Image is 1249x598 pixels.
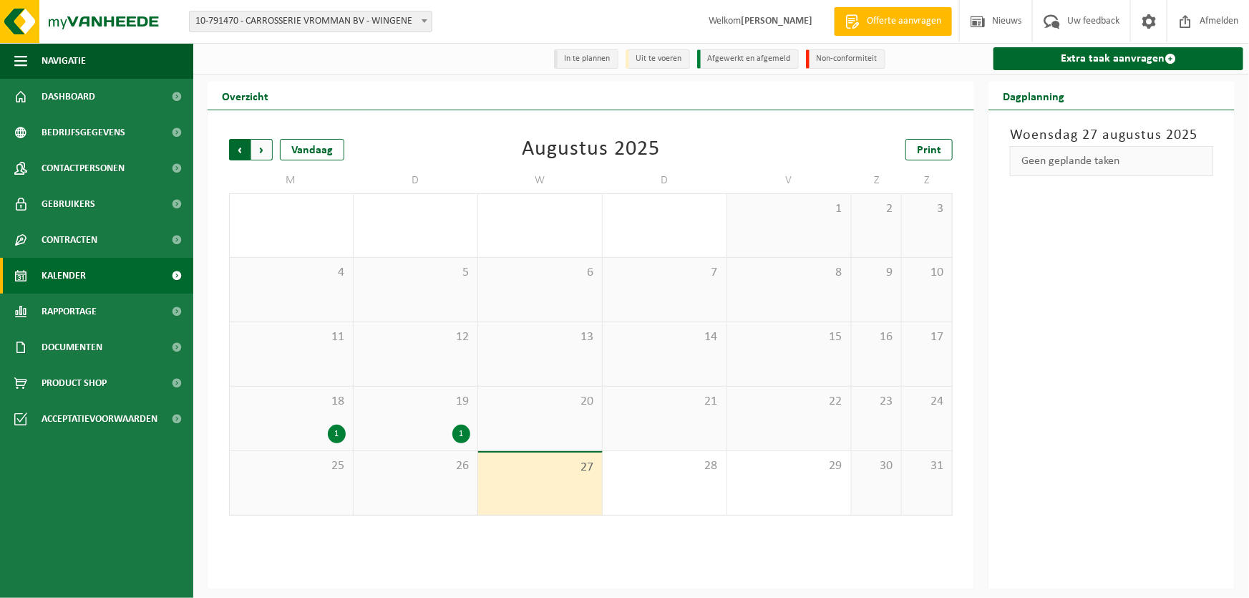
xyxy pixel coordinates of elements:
[741,16,812,26] strong: [PERSON_NAME]
[603,168,727,193] td: D
[237,329,346,345] span: 11
[734,394,844,410] span: 22
[42,222,97,258] span: Contracten
[328,425,346,443] div: 1
[859,265,895,281] span: 9
[485,394,595,410] span: 20
[859,394,895,410] span: 23
[485,460,595,476] span: 27
[485,329,595,345] span: 13
[917,145,941,156] span: Print
[354,168,478,193] td: D
[42,365,107,401] span: Product Shop
[610,394,719,410] span: 21
[554,49,618,69] li: In te plannen
[610,265,719,281] span: 7
[361,329,470,345] span: 12
[859,201,895,217] span: 2
[42,186,95,222] span: Gebruikers
[734,329,844,345] span: 15
[902,168,953,193] td: Z
[229,139,251,160] span: Vorige
[478,168,603,193] td: W
[42,43,86,79] span: Navigatie
[610,458,719,474] span: 28
[610,329,719,345] span: 14
[1010,125,1213,146] h3: Woensdag 27 augustus 2025
[1010,146,1213,176] div: Geen geplande taken
[909,201,945,217] span: 3
[852,168,903,193] td: Z
[190,11,432,32] span: 10-791470 - CARROSSERIE VROMMAN BV - WINGENE
[909,265,945,281] span: 10
[727,168,852,193] td: V
[361,458,470,474] span: 26
[734,201,844,217] span: 1
[42,79,95,115] span: Dashboard
[237,458,346,474] span: 25
[237,394,346,410] span: 18
[208,82,283,110] h2: Overzicht
[42,401,157,437] span: Acceptatievoorwaarden
[189,11,432,32] span: 10-791470 - CARROSSERIE VROMMAN BV - WINGENE
[251,139,273,160] span: Volgende
[859,458,895,474] span: 30
[280,139,344,160] div: Vandaag
[361,394,470,410] span: 19
[734,458,844,474] span: 29
[988,82,1079,110] h2: Dagplanning
[909,329,945,345] span: 17
[859,329,895,345] span: 16
[42,150,125,186] span: Contactpersonen
[42,115,125,150] span: Bedrijfsgegevens
[522,139,660,160] div: Augustus 2025
[626,49,690,69] li: Uit te voeren
[42,258,86,294] span: Kalender
[42,329,102,365] span: Documenten
[452,425,470,443] div: 1
[993,47,1243,70] a: Extra taak aanvragen
[905,139,953,160] a: Print
[734,265,844,281] span: 8
[806,49,885,69] li: Non-conformiteit
[697,49,799,69] li: Afgewerkt en afgemeld
[361,265,470,281] span: 5
[42,294,97,329] span: Rapportage
[229,168,354,193] td: M
[909,394,945,410] span: 24
[863,14,945,29] span: Offerte aanvragen
[485,265,595,281] span: 6
[834,7,952,36] a: Offerte aanvragen
[237,265,346,281] span: 4
[909,458,945,474] span: 31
